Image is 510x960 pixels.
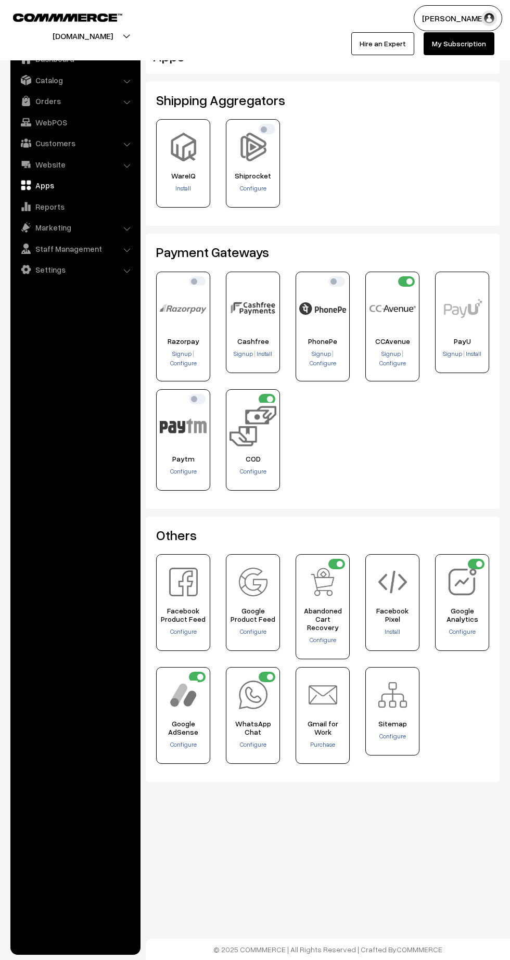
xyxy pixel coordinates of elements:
[229,349,276,360] div: |
[240,467,266,475] a: Configure
[379,732,406,740] span: Configure
[369,349,416,368] div: |
[299,337,346,345] span: PhonePe
[443,350,462,357] span: Signup
[443,350,463,357] a: Signup
[160,337,207,345] span: Razorpay
[160,285,207,332] img: Razorpay
[234,350,254,357] a: Signup
[160,172,207,180] span: WareIQ
[240,628,266,635] a: Configure
[13,71,137,89] a: Catalog
[160,607,207,623] span: Facebook Product Feed
[439,285,486,332] img: PayU
[160,349,207,368] div: |
[13,92,137,110] a: Orders
[239,681,267,709] img: WhatsApp Chat
[234,350,253,357] span: Signup
[229,720,276,736] span: WhatsApp Chat
[481,10,497,26] img: user
[239,568,267,596] img: Google Product Feed
[378,568,407,596] img: Facebook Pixel
[175,184,191,192] a: Install
[169,681,198,709] img: Google AdSense
[369,285,416,332] img: CCAvenue
[310,636,336,644] a: Configure
[170,628,197,635] span: Configure
[229,285,276,332] img: Cashfree
[312,350,332,357] a: Signup
[240,184,266,192] a: Configure
[439,349,486,360] div: |
[239,133,267,161] img: Shiprocket
[156,527,489,543] h2: Others
[449,628,476,635] a: Configure
[169,568,198,596] img: Facebook Product Feed
[310,740,335,748] a: Purchase
[299,607,346,632] span: Abandoned Cart Recovery
[229,403,276,450] img: COD
[369,720,416,728] span: Sitemap
[170,467,197,475] a: Configure
[379,359,406,367] a: Configure
[229,455,276,463] span: COD
[13,176,137,195] a: Apps
[369,337,416,345] span: CCAvenue
[312,350,331,357] span: Signup
[16,23,149,49] button: [DOMAIN_NAME]
[439,337,486,345] span: PayU
[170,740,197,748] a: Configure
[299,349,346,368] div: |
[448,568,477,596] img: Google Analytics
[172,350,193,357] a: Signup
[256,350,272,357] a: Install
[369,607,416,623] span: Facebook Pixel
[439,607,486,623] span: Google Analytics
[299,285,346,332] img: PhonePe
[310,359,336,367] span: Configure
[13,260,137,279] a: Settings
[257,350,272,357] span: Install
[465,350,481,357] a: Install
[378,681,407,709] img: Sitemap
[13,155,137,174] a: Website
[299,720,346,736] span: Gmail for Work
[229,172,276,180] span: Shiprocket
[156,92,489,108] h2: Shipping Aggregators
[13,14,122,21] img: COMMMERCE
[169,133,198,161] img: WareIQ
[309,568,337,596] img: Abandoned Cart Recovery
[397,945,442,954] a: COMMMERCE
[156,244,489,260] h2: Payment Gateways
[13,10,104,23] a: COMMMERCE
[240,740,266,748] a: Configure
[13,113,137,132] a: WebPOS
[424,32,494,55] a: My Subscription
[385,628,400,635] a: Install
[13,134,137,152] a: Customers
[309,681,337,709] img: Gmail for Work
[466,350,481,357] span: Install
[414,5,502,31] button: [PERSON_NAME]
[13,218,137,237] a: Marketing
[172,350,192,357] span: Signup
[160,455,207,463] span: Paytm
[381,350,401,357] span: Signup
[160,403,207,450] img: Paytm
[13,239,137,258] a: Staff Management
[170,359,197,367] a: Configure
[381,350,402,357] a: Signup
